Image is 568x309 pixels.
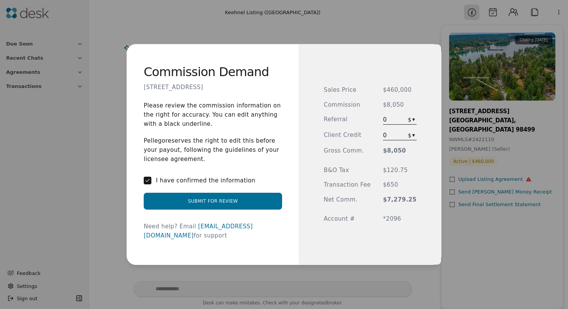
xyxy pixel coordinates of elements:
[383,215,417,223] span: *2096
[412,115,415,124] div: ▾
[383,146,417,155] span: $8,050
[144,136,282,164] p: Pellego reserves the right to edit this before your payout, following the guidelines of your lice...
[406,116,417,124] button: $
[144,83,203,92] p: [STREET_ADDRESS]
[144,193,282,210] button: Submit for Review
[383,115,397,124] span: 0
[324,115,371,125] span: Referral
[324,181,371,189] span: Transaction Fee
[324,146,371,155] span: Gross Comm.
[383,181,417,189] span: $650
[383,86,417,94] span: $460,000
[324,166,371,175] span: B&O Tax
[144,222,282,240] div: Need help? Email
[194,232,227,239] span: for support
[324,86,371,94] span: Sales Price
[324,101,371,109] span: Commission
[383,131,397,140] span: 0
[412,131,415,139] div: ▾
[324,215,371,223] span: Account #
[383,166,417,175] span: $120.75
[156,176,255,185] label: I have confirmed the information
[324,131,371,140] span: Client Credit
[383,195,417,204] span: $7,279.25
[383,101,417,109] span: $8,050
[144,223,253,239] a: [EMAIL_ADDRESS][DOMAIN_NAME]
[406,132,417,139] button: $
[144,101,282,128] p: Please review the commission information on the right for accuracy. You can edit anything with a ...
[324,195,371,204] span: Net Comm.
[144,69,269,75] h2: Commission Demand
